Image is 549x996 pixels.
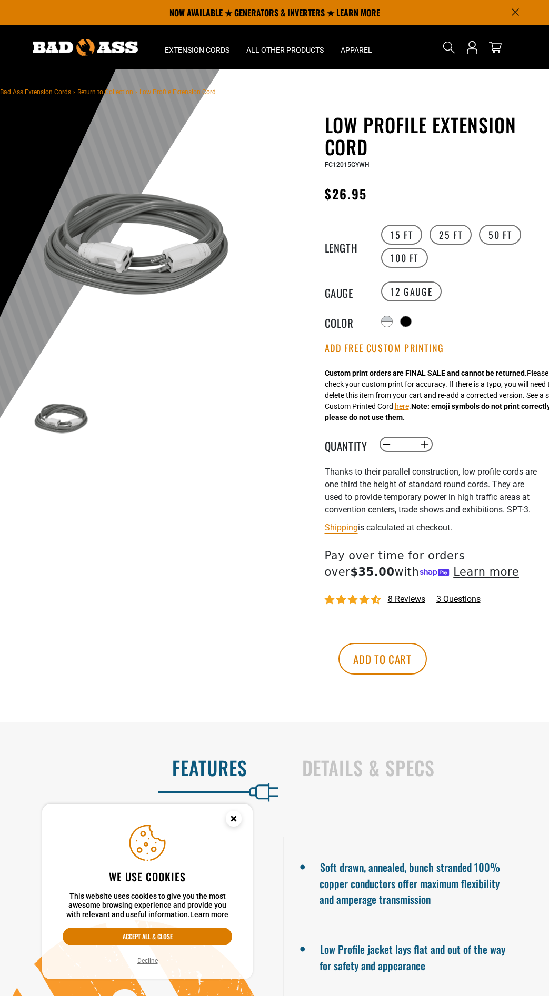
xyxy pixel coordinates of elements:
button: Add Free Custom Printing [325,343,444,354]
summary: All Other Products [238,25,332,69]
summary: Extension Cords [156,25,238,69]
p: This website uses cookies to give you the most awesome browsing experience and provide you with r... [63,892,232,920]
h1: Low Profile Extension Cord [325,114,542,158]
h2: We use cookies [63,870,232,883]
legend: Gauge [325,285,377,298]
legend: Length [325,239,377,253]
h2: Details & Specs [302,757,527,779]
button: here [395,401,409,412]
li: Soft drawn, annealed, bunch stranded 100% copper conductors offer maximum flexibility and amperag... [320,857,513,907]
img: grey & white [31,140,244,353]
span: › [73,88,75,96]
label: 15 FT [381,225,422,245]
summary: Apparel [332,25,381,69]
aside: Cookie Consent [42,804,253,980]
label: 25 FT [430,225,472,245]
button: Accept all & close [63,928,232,945]
span: All Other Products [246,45,324,55]
span: FC12015GYWH [325,161,370,168]
span: Low Profile Extension Cord [139,88,216,96]
button: Decline [134,955,161,966]
button: Add to cart [338,643,427,675]
a: Learn more [190,910,228,919]
p: Thanks to their parallel construction, low profile cords are one third the height of standard rou... [325,466,542,516]
label: Quantity [325,438,377,451]
div: is calculated at checkout. [325,520,542,535]
span: $26.95 [325,184,367,203]
label: 50 FT [479,225,521,245]
h2: Features [22,757,247,779]
img: grey & white [31,389,92,450]
span: › [135,88,137,96]
label: 12 Gauge [381,281,442,301]
span: 3 questions [436,593,481,605]
a: Shipping [325,522,358,532]
span: 8 reviews [388,594,425,604]
strong: Custom print orders are FINAL SALE and cannot be returned. [325,369,527,377]
summary: Search [441,39,457,56]
img: Bad Ass Extension Cords [33,39,138,56]
label: 100 FT [381,248,428,268]
span: 4.50 stars [325,595,383,605]
span: Extension Cords [165,45,229,55]
legend: Color [325,315,377,328]
span: Apparel [341,45,372,55]
li: Low Profile jacket lays flat and out of the way for safety and appearance [320,939,513,973]
a: Return to Collection [77,88,133,96]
